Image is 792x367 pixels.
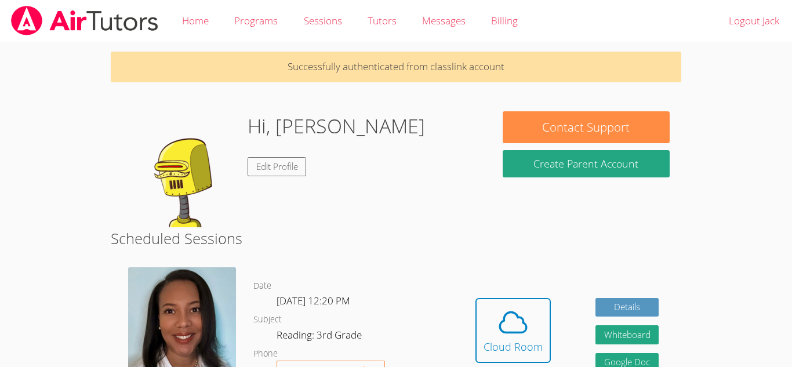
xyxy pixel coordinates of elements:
[277,327,364,347] dd: Reading: 3rd Grade
[253,279,271,293] dt: Date
[253,347,278,361] dt: Phone
[595,325,659,344] button: Whiteboard
[595,298,659,317] a: Details
[253,313,282,327] dt: Subject
[122,111,238,227] img: default.png
[10,6,159,35] img: airtutors_banner-c4298cdbf04f3fff15de1276eac7730deb9818008684d7c2e4769d2f7ddbe033.png
[475,298,551,363] button: Cloud Room
[503,150,670,177] button: Create Parent Account
[111,52,681,82] p: Successfully authenticated from classlink account
[484,339,543,355] div: Cloud Room
[422,14,466,27] span: Messages
[277,294,350,307] span: [DATE] 12:20 PM
[248,157,307,176] a: Edit Profile
[503,111,670,143] button: Contact Support
[248,111,425,141] h1: Hi, [PERSON_NAME]
[111,227,681,249] h2: Scheduled Sessions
